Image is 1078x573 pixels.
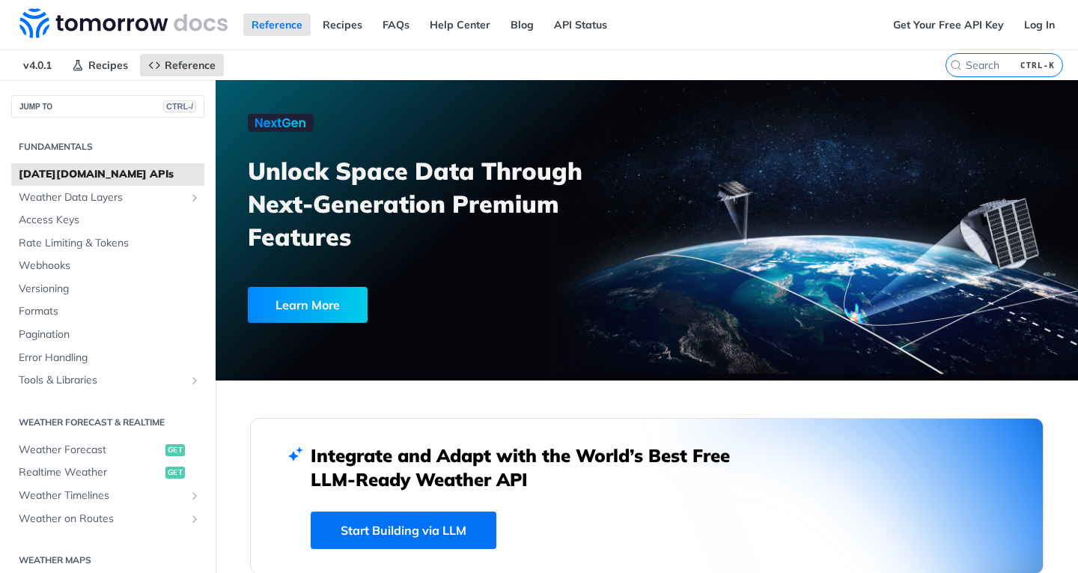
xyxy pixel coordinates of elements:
span: get [165,444,185,456]
span: Reference [165,58,216,72]
a: Pagination [11,324,204,346]
a: Access Keys [11,209,204,231]
img: NextGen [248,114,314,132]
a: Blog [502,13,542,36]
a: Reference [140,54,224,76]
a: Realtime Weatherget [11,461,204,484]
a: [DATE][DOMAIN_NAME] APIs [11,163,204,186]
span: get [165,467,185,479]
span: Formats [19,304,201,319]
a: FAQs [374,13,418,36]
h2: Weather Forecast & realtime [11,416,204,429]
a: Tools & LibrariesShow subpages for Tools & Libraries [11,369,204,392]
a: Formats [11,300,204,323]
button: JUMP TOCTRL-/ [11,95,204,118]
button: Show subpages for Weather Timelines [189,490,201,502]
a: Webhooks [11,255,204,277]
span: v4.0.1 [15,54,60,76]
span: Weather Forecast [19,443,162,458]
span: Weather Timelines [19,488,185,503]
h3: Unlock Space Data Through Next-Generation Premium Features [248,154,663,253]
a: Log In [1016,13,1063,36]
a: Weather Forecastget [11,439,204,461]
span: Pagination [19,327,201,342]
a: Recipes [64,54,136,76]
span: Recipes [88,58,128,72]
a: Weather on RoutesShow subpages for Weather on Routes [11,508,204,530]
a: Weather Data LayersShow subpages for Weather Data Layers [11,187,204,209]
a: Learn More [248,287,580,323]
h2: Fundamentals [11,140,204,154]
span: Tools & Libraries [19,373,185,388]
span: Rate Limiting & Tokens [19,236,201,251]
a: Reference [243,13,311,36]
span: CTRL-/ [163,100,196,112]
a: API Status [546,13,615,36]
svg: Search [950,59,962,71]
span: Error Handling [19,351,201,366]
h2: Weather Maps [11,554,204,567]
span: Access Keys [19,213,201,228]
span: [DATE][DOMAIN_NAME] APIs [19,167,201,182]
kbd: CTRL-K [1017,58,1059,73]
span: Realtime Weather [19,465,162,480]
div: Learn More [248,287,368,323]
a: Weather TimelinesShow subpages for Weather Timelines [11,485,204,507]
a: Rate Limiting & Tokens [11,232,204,255]
a: Get Your Free API Key [885,13,1012,36]
span: Weather on Routes [19,512,185,527]
img: Tomorrow.io Weather API Docs [19,8,228,38]
a: Versioning [11,278,204,300]
span: Weather Data Layers [19,190,185,205]
a: Start Building via LLM [311,512,496,549]
button: Show subpages for Tools & Libraries [189,375,201,386]
a: Recipes [314,13,371,36]
span: Webhooks [19,258,201,273]
a: Error Handling [11,347,204,369]
span: Versioning [19,282,201,297]
button: Show subpages for Weather Data Layers [189,192,201,204]
h2: Integrate and Adapt with the World’s Best Free LLM-Ready Weather API [311,443,752,491]
button: Show subpages for Weather on Routes [189,513,201,525]
a: Help Center [421,13,499,36]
